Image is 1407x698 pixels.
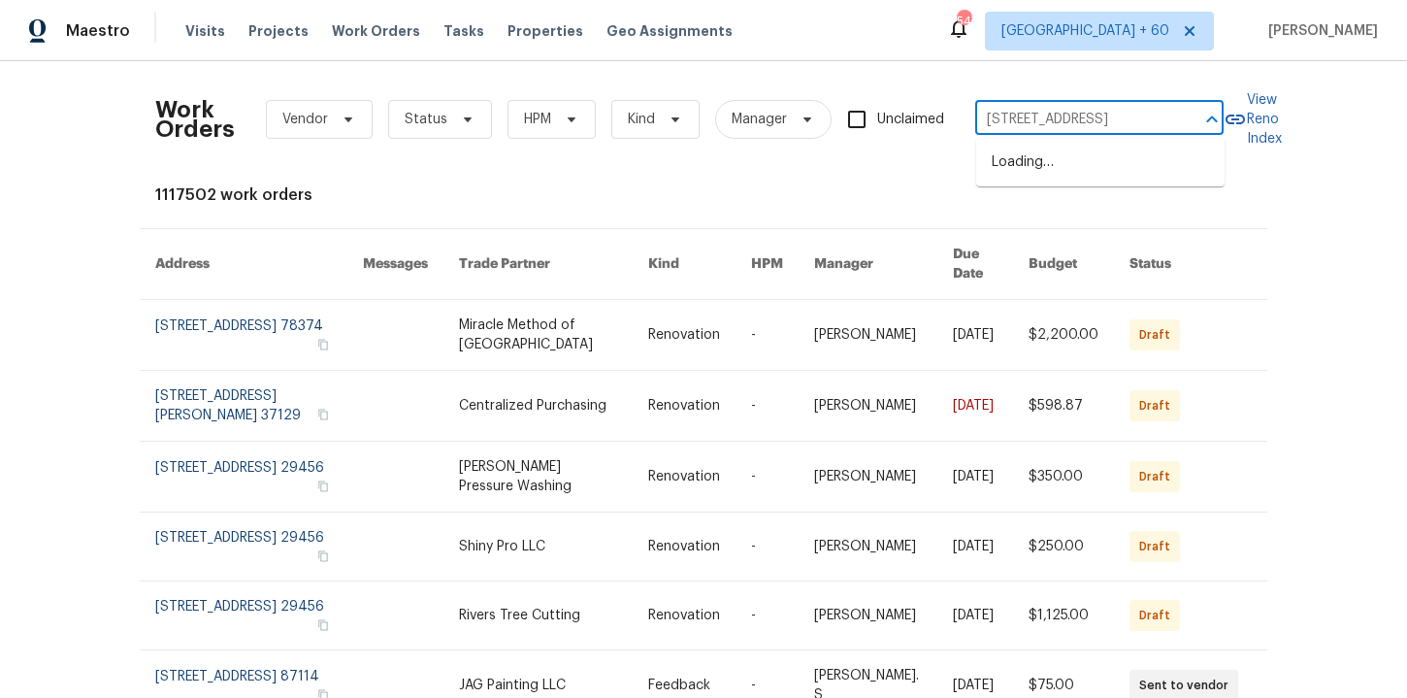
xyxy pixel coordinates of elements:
[1114,229,1267,300] th: Status
[799,513,937,582] td: [PERSON_NAME]
[443,300,633,371] td: Miracle Method of [GEOGRAPHIC_DATA]
[799,371,937,442] td: [PERSON_NAME]
[799,229,937,300] th: Manager
[1260,21,1378,41] span: [PERSON_NAME]
[633,582,736,650] td: Renovation
[155,100,235,139] h2: Work Orders
[332,21,420,41] span: Work Orders
[799,442,937,513] td: [PERSON_NAME]
[443,371,633,442] td: Centralized Purchasing
[314,406,332,423] button: Copy Address
[524,110,551,129] span: HPM
[628,110,655,129] span: Kind
[877,110,944,130] span: Unclaimed
[633,442,736,513] td: Renovation
[975,105,1169,135] input: Enter in an address
[732,110,787,129] span: Manager
[736,300,799,371] td: -
[1198,106,1226,133] button: Close
[443,229,633,300] th: Trade Partner
[1013,229,1114,300] th: Budget
[1001,21,1169,41] span: [GEOGRAPHIC_DATA] + 60
[633,229,736,300] th: Kind
[736,582,799,650] td: -
[405,110,447,129] span: Status
[957,12,970,31] div: 547
[1224,90,1282,149] a: View Reno Index
[736,229,799,300] th: HPM
[443,442,633,513] td: [PERSON_NAME] Pressure Washing
[314,336,332,353] button: Copy Address
[443,582,633,650] td: Rivers Tree Cutting
[185,21,225,41] span: Visits
[799,582,937,650] td: [PERSON_NAME]
[248,21,309,41] span: Projects
[314,478,332,495] button: Copy Address
[155,185,1252,205] div: 1117502 work orders
[347,229,443,300] th: Messages
[140,229,347,300] th: Address
[443,513,633,582] td: Shiny Pro LLC
[633,513,736,582] td: Renovation
[937,229,1013,300] th: Due Date
[314,548,332,565] button: Copy Address
[507,21,583,41] span: Properties
[799,300,937,371] td: [PERSON_NAME]
[736,371,799,442] td: -
[606,21,733,41] span: Geo Assignments
[314,616,332,634] button: Copy Address
[633,371,736,442] td: Renovation
[282,110,328,129] span: Vendor
[66,21,130,41] span: Maestro
[976,139,1225,186] div: Loading…
[443,24,484,38] span: Tasks
[736,442,799,513] td: -
[736,513,799,582] td: -
[633,300,736,371] td: Renovation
